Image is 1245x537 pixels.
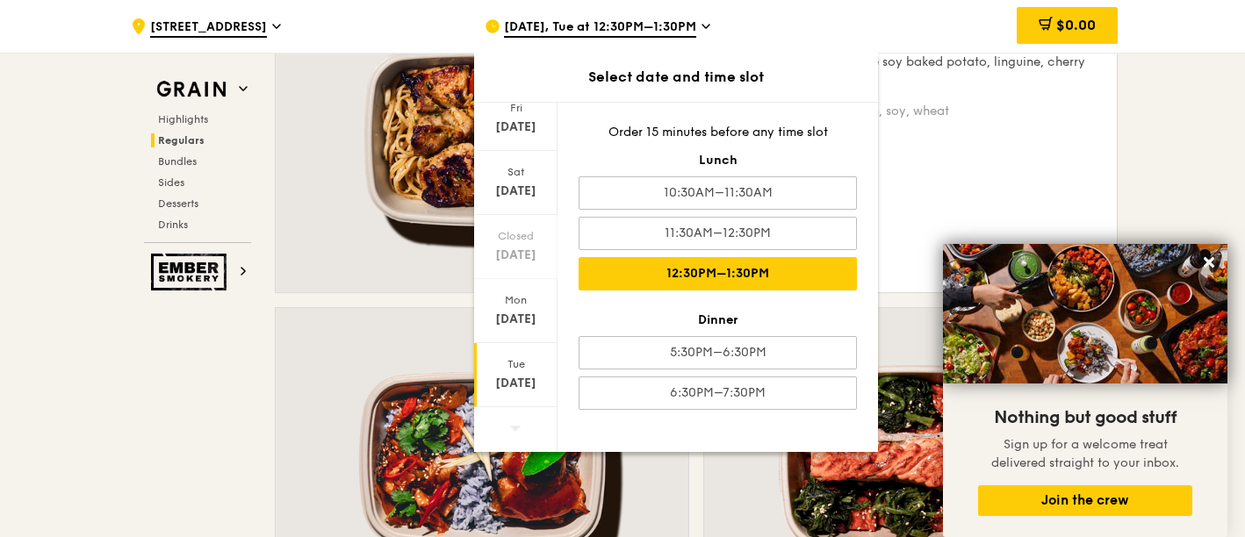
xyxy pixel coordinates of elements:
div: Select date and time slot [474,67,878,88]
div: high protein, contains allium, soy, wheat [710,103,1103,120]
span: Desserts [158,197,198,210]
div: Tue [477,357,555,371]
span: Bundles [158,155,197,168]
button: Close [1195,248,1223,276]
div: [DATE] [477,247,555,264]
div: Dinner [579,311,857,329]
span: Drinks [158,218,188,231]
div: 11:30AM–12:30PM [579,217,857,250]
div: [DATE] [477,311,555,328]
div: 5:30PM–6:30PM [579,336,857,369]
div: Sat [477,165,555,179]
span: $0.00 [1056,17,1096,33]
div: Closed [477,229,555,243]
div: Order 15 minutes before any time slot [579,124,857,141]
img: DSC07876-Edit02-Large.jpeg [943,244,1227,383]
span: Nothing but good stuff [994,407,1177,428]
span: [DATE], Tue at 12:30PM–1:30PM [504,18,696,38]
div: [DATE] [477,375,555,392]
span: Highlights [158,113,208,125]
div: [DATE] [477,183,555,200]
div: 6:30PM–7:30PM [579,376,857,410]
span: Regulars [158,134,205,147]
div: Mon [477,293,555,307]
div: house-blend mustard, maple soy baked potato, linguine, cherry tomato [710,54,1103,89]
div: Fri [477,101,555,115]
button: Join the crew [978,485,1192,516]
div: 12:30PM–1:30PM [579,257,857,290]
div: [DATE] [477,118,555,136]
span: Sign up for a welcome treat delivered straight to your inbox. [991,437,1179,470]
span: [STREET_ADDRESS] [150,18,267,38]
div: Lunch [579,152,857,169]
img: Ember Smokery web logo [151,254,232,290]
img: Grain web logo [151,74,232,105]
div: 10:30AM–11:30AM [579,176,857,210]
span: Sides [158,176,184,189]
